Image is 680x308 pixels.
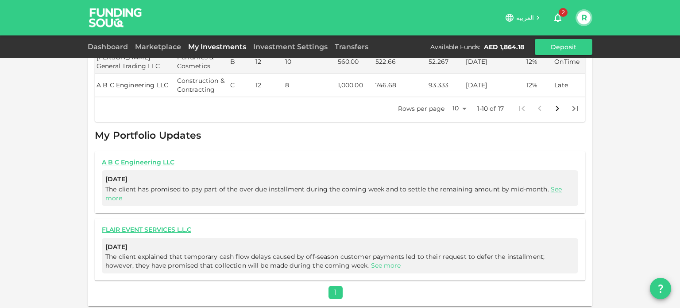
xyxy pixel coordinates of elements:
td: C [228,74,254,97]
p: 1-10 of 17 [477,104,504,113]
td: 560.00 [336,50,374,74]
button: Go to last page [566,100,584,117]
td: Late [552,74,585,97]
span: The client explained that temporary cash flow delays caused by off-season customer payments led t... [105,253,545,269]
td: 12% [525,74,553,97]
span: [DATE] [105,242,575,253]
td: Construction & Contracting [175,74,228,97]
button: R [577,11,591,24]
a: A B C Engineering LLC [102,158,578,167]
a: Marketplace [131,43,185,51]
button: 2 [549,9,567,27]
td: 746.68 [374,74,427,97]
a: Dashboard [88,43,131,51]
td: OnTime [552,50,585,74]
td: [DATE] [464,50,524,74]
td: 93.333 [427,74,464,97]
td: B [228,50,254,74]
a: My Investments [185,43,250,51]
a: See more [105,185,562,202]
span: 2 [559,8,568,17]
td: Perfumes & Cosmetics [175,50,228,74]
td: 52.267 [427,50,464,74]
td: 12 [254,74,283,97]
button: Deposit [535,39,592,55]
td: 8 [283,74,336,97]
td: 522.66 [374,50,427,74]
td: A B C Engineering LLC [95,74,175,97]
button: question [650,278,671,299]
span: [DATE] [105,174,575,185]
a: See more [371,261,401,269]
span: My Portfolio Updates [95,129,201,141]
span: The client has promised to pay part of the over due installment during the coming week and to set... [105,185,562,202]
td: 12% [525,50,553,74]
td: [DATE] [464,74,524,97]
div: Available Funds : [430,43,480,51]
a: Transfers [331,43,372,51]
span: العربية [516,14,534,22]
td: [PERSON_NAME] General Trading LLC [95,50,175,74]
p: Rows per page [398,104,445,113]
div: AED 1,864.18 [484,43,524,51]
button: Go to next page [549,100,566,117]
td: 1,000.00 [336,74,374,97]
a: Investment Settings [250,43,331,51]
td: 10 [283,50,336,74]
div: 10 [448,102,470,115]
td: 12 [254,50,283,74]
a: FLAIR EVENT SERVICES L.L.C [102,226,578,234]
